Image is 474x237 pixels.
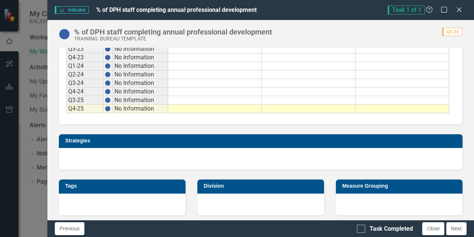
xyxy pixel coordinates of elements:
[74,28,272,36] div: % of DPH staff completing annual professional development
[204,183,320,189] h3: Division
[388,6,425,14] span: Task 1 of 1
[113,79,168,88] td: No Information
[66,88,103,96] td: Q4-24
[66,70,103,79] td: Q2-24
[66,45,103,53] td: Q3-23
[105,63,111,69] img: BgCOk07PiH71IgAAAABJRU5ErkJggg==
[105,46,111,52] img: BgCOk07PiH71IgAAAABJRU5ErkJggg==
[74,36,272,42] div: TRAINING: BUREAU TEMPLATE
[113,53,168,62] td: No Information
[113,70,168,79] td: No Information
[105,55,111,60] img: BgCOk07PiH71IgAAAABJRU5ErkJggg==
[96,6,257,13] span: % of DPH staff completing annual professional development
[66,53,103,62] td: Q4-23
[66,79,103,88] td: Q3-24
[105,89,111,95] img: BgCOk07PiH71IgAAAABJRU5ErkJggg==
[370,225,413,233] div: Task Completed
[422,222,444,235] button: Close
[65,138,459,144] h3: Strategies
[113,105,168,113] td: No Information
[66,62,103,70] td: Q1-24
[113,96,168,105] td: No Information
[113,45,168,53] td: No Information
[55,6,89,14] span: Indicator
[342,183,459,189] h3: Measure Grouping
[105,72,111,78] img: BgCOk07PiH71IgAAAABJRU5ErkJggg==
[65,183,182,189] h3: Tags
[55,222,84,235] button: Previous
[446,222,467,235] button: Next
[442,28,462,36] span: Q4-25
[66,96,103,105] td: Q3-25
[105,80,111,86] img: BgCOk07PiH71IgAAAABJRU5ErkJggg==
[105,97,111,103] img: BgCOk07PiH71IgAAAABJRU5ErkJggg==
[105,106,111,112] img: BgCOk07PiH71IgAAAABJRU5ErkJggg==
[59,28,70,40] img: No Information
[113,62,168,70] td: No Information
[66,105,103,113] td: Q4-25
[113,88,168,96] td: No Information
